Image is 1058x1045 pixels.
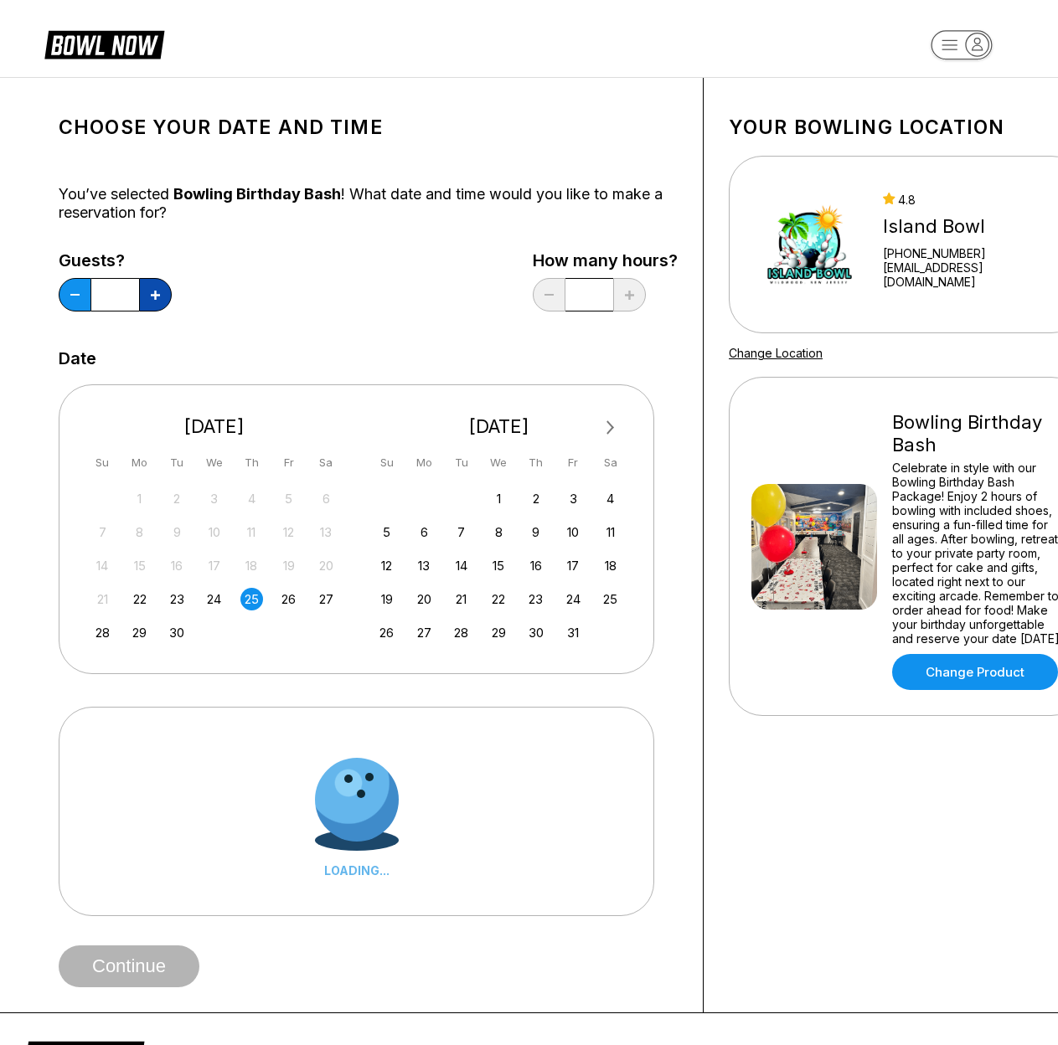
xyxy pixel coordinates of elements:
div: Choose Friday, September 26th, 2025 [277,588,300,610]
div: LOADING... [315,863,399,878]
div: Choose Monday, October 13th, 2025 [413,554,436,577]
div: Not available Friday, September 12th, 2025 [277,521,300,543]
label: How many hours? [533,251,678,270]
div: Fr [277,451,300,474]
div: Not available Sunday, September 7th, 2025 [91,521,114,543]
div: Choose Tuesday, October 21st, 2025 [450,588,472,610]
div: Sa [599,451,622,474]
div: Not available Sunday, September 21st, 2025 [91,588,114,610]
div: Choose Saturday, October 18th, 2025 [599,554,622,577]
div: Not available Wednesday, September 3rd, 2025 [203,487,225,510]
div: Not available Monday, September 1st, 2025 [128,487,151,510]
div: Choose Thursday, October 2nd, 2025 [524,487,547,510]
div: Choose Thursday, October 23rd, 2025 [524,588,547,610]
div: Choose Tuesday, October 28th, 2025 [450,621,472,644]
div: Choose Saturday, October 25th, 2025 [599,588,622,610]
div: Tu [450,451,472,474]
span: Bowling Birthday Bash [173,185,341,203]
div: Tu [166,451,188,474]
div: [DATE] [85,415,344,438]
div: Th [524,451,547,474]
div: [DATE] [369,415,629,438]
div: Not available Thursday, September 18th, 2025 [240,554,263,577]
div: Choose Monday, October 6th, 2025 [413,521,436,543]
div: Su [375,451,398,474]
div: Su [91,451,114,474]
label: Date [59,349,96,368]
div: Choose Thursday, October 30th, 2025 [524,621,547,644]
div: Choose Friday, October 31st, 2025 [562,621,585,644]
div: Choose Tuesday, October 7th, 2025 [450,521,472,543]
div: Not available Monday, September 15th, 2025 [128,554,151,577]
h1: Choose your Date and time [59,116,678,139]
div: Not available Friday, September 19th, 2025 [277,554,300,577]
div: Not available Tuesday, September 9th, 2025 [166,521,188,543]
div: Not available Saturday, September 13th, 2025 [315,521,338,543]
label: Guests? [59,251,172,270]
div: Not available Wednesday, September 17th, 2025 [203,554,225,577]
a: Change Location [729,346,823,360]
a: Change Product [892,654,1058,690]
div: month 2025-10 [374,486,625,644]
div: Choose Tuesday, October 14th, 2025 [450,554,472,577]
div: Choose Saturday, October 4th, 2025 [599,487,622,510]
div: Choose Monday, October 27th, 2025 [413,621,436,644]
div: Mo [128,451,151,474]
div: Choose Wednesday, September 24th, 2025 [203,588,225,610]
div: Choose Tuesday, September 30th, 2025 [166,621,188,644]
div: Fr [562,451,585,474]
div: Choose Wednesday, October 8th, 2025 [488,521,510,543]
div: Choose Thursday, October 16th, 2025 [524,554,547,577]
div: Choose Monday, September 29th, 2025 [128,621,151,644]
div: Not available Saturday, September 20th, 2025 [315,554,338,577]
div: Choose Saturday, September 27th, 2025 [315,588,338,610]
div: month 2025-09 [89,486,340,644]
div: We [203,451,225,474]
div: Not available Wednesday, September 10th, 2025 [203,521,225,543]
div: Choose Tuesday, September 23rd, 2025 [166,588,188,610]
div: Choose Friday, October 3rd, 2025 [562,487,585,510]
div: Choose Wednesday, October 1st, 2025 [488,487,510,510]
div: Choose Thursday, October 9th, 2025 [524,521,547,543]
div: Not available Monday, September 8th, 2025 [128,521,151,543]
div: Not available Tuesday, September 16th, 2025 [166,554,188,577]
img: Bowling Birthday Bash [751,484,877,610]
div: Choose Monday, September 22nd, 2025 [128,588,151,610]
div: Choose Sunday, October 5th, 2025 [375,521,398,543]
div: Mo [413,451,436,474]
div: Choose Sunday, October 26th, 2025 [375,621,398,644]
div: Choose Friday, October 10th, 2025 [562,521,585,543]
div: Sa [315,451,338,474]
div: Choose Friday, October 17th, 2025 [562,554,585,577]
div: We [488,451,510,474]
div: Not available Thursday, September 4th, 2025 [240,487,263,510]
div: Not available Sunday, September 14th, 2025 [91,554,114,577]
div: Choose Saturday, October 11th, 2025 [599,521,622,543]
div: Not available Tuesday, September 2nd, 2025 [166,487,188,510]
div: Th [240,451,263,474]
div: Not available Friday, September 5th, 2025 [277,487,300,510]
button: Next Month [597,414,624,441]
div: You’ve selected ! What date and time would you like to make a reservation for? [59,185,678,222]
div: Choose Sunday, October 12th, 2025 [375,554,398,577]
div: Choose Wednesday, October 15th, 2025 [488,554,510,577]
div: Choose Friday, October 24th, 2025 [562,588,585,610]
div: Choose Sunday, September 28th, 2025 [91,621,114,644]
div: Choose Wednesday, October 22nd, 2025 [488,588,510,610]
div: Choose Sunday, October 19th, 2025 [375,588,398,610]
div: Choose Wednesday, October 29th, 2025 [488,621,510,644]
div: Choose Thursday, September 25th, 2025 [240,588,263,610]
div: Choose Monday, October 20th, 2025 [413,588,436,610]
img: Island Bowl [751,182,868,307]
div: Not available Thursday, September 11th, 2025 [240,521,263,543]
div: Not available Saturday, September 6th, 2025 [315,487,338,510]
